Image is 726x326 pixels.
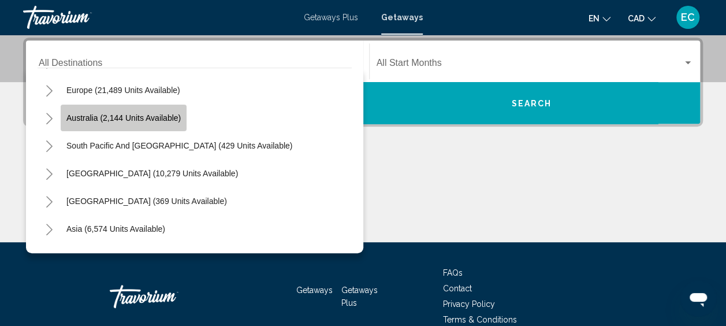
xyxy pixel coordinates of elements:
[589,10,610,27] button: Change language
[61,77,186,103] button: Europe (21,489 units available)
[66,113,181,123] span: Australia (2,144 units available)
[628,14,645,23] span: CAD
[38,190,61,213] button: Toggle Central America (369 units available)
[110,279,225,314] a: Travorium
[61,188,233,214] button: [GEOGRAPHIC_DATA] (369 units available)
[61,132,298,159] button: South Pacific and [GEOGRAPHIC_DATA] (429 units available)
[443,315,517,324] a: Terms & Conditions
[680,280,717,317] iframe: Button to launch messaging window
[66,86,180,95] span: Europe (21,489 units available)
[23,6,292,29] a: Travorium
[26,40,700,124] div: Search widget
[38,162,61,185] button: Toggle South America (10,279 units available)
[61,160,244,187] button: [GEOGRAPHIC_DATA] (10,279 units available)
[681,12,695,23] span: EC
[66,224,165,234] span: Asia (6,574 units available)
[66,169,238,178] span: [GEOGRAPHIC_DATA] (10,279 units available)
[296,286,333,295] a: Getaways
[66,141,292,150] span: South Pacific and [GEOGRAPHIC_DATA] (429 units available)
[38,106,61,129] button: Toggle Australia (2,144 units available)
[381,13,423,22] a: Getaways
[38,217,61,240] button: Toggle Asia (6,574 units available)
[61,243,169,270] button: Africa (507 units available)
[66,197,227,206] span: [GEOGRAPHIC_DATA] (369 units available)
[38,245,61,268] button: Toggle Africa (507 units available)
[443,284,472,293] a: Contact
[38,134,61,157] button: Toggle South Pacific and Oceania (429 units available)
[341,286,378,308] a: Getaways Plus
[38,79,61,102] button: Toggle Europe (21,489 units available)
[673,5,703,29] button: User Menu
[589,14,600,23] span: en
[363,82,701,124] button: Search
[628,10,656,27] button: Change currency
[443,299,495,309] a: Privacy Policy
[511,99,552,108] span: Search
[61,216,171,242] button: Asia (6,574 units available)
[443,268,463,277] a: FAQs
[61,105,187,131] button: Australia (2,144 units available)
[304,13,358,22] a: Getaways Plus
